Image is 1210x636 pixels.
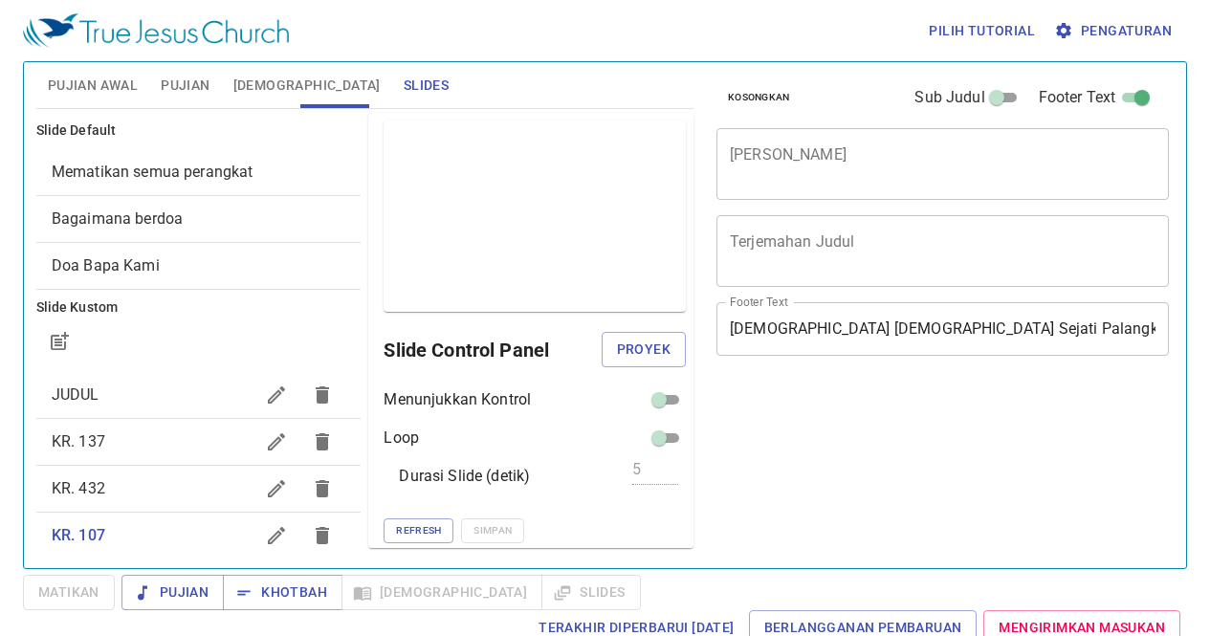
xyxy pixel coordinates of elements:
img: True Jesus Church [23,13,289,48]
span: [object Object] [52,256,160,274]
button: Khotbah [223,575,342,610]
div: KR. 137 [36,419,362,465]
span: Pujian Awal [48,74,138,98]
button: Kosongkan [716,86,802,109]
button: Pilih tutorial [921,13,1043,49]
span: [object Object] [52,209,183,228]
span: Khotbah [238,581,327,604]
button: Refresh [384,518,453,543]
span: Sub Judul [914,86,984,109]
span: Slides [404,74,449,98]
span: Pengaturan [1058,19,1172,43]
span: KR. 432 [52,479,105,497]
span: KR. 137 [52,432,105,450]
span: Pujian [161,74,209,98]
h6: Slide Default [36,121,362,142]
span: Pilih tutorial [929,19,1035,43]
h6: Slide Kustom [36,297,362,318]
h6: Slide Control Panel [384,335,601,365]
div: JUDUL [36,372,362,418]
div: Doa Bapa Kami [36,243,362,289]
span: Refresh [396,522,441,539]
span: KR. 107 [52,526,105,544]
button: Pengaturan [1050,13,1179,49]
button: Proyek [602,332,686,367]
div: Mematikan semua perangkat [36,149,362,195]
span: JUDUL [52,385,99,404]
span: Kosongkan [728,89,790,106]
iframe: from-child [709,376,1081,567]
button: Pujian [121,575,224,610]
span: Footer Text [1039,86,1116,109]
span: Proyek [617,338,671,362]
p: Menunjukkan Kontrol [384,388,531,411]
span: Pujian [137,581,209,604]
div: KR. 432 [36,466,362,512]
div: KR. 107 [36,513,362,559]
p: Durasi Slide (detik) [399,465,530,488]
span: [object Object] [52,163,253,181]
div: Bagaimana berdoa [36,196,362,242]
p: Loop [384,427,419,450]
span: [DEMOGRAPHIC_DATA] [233,74,381,98]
